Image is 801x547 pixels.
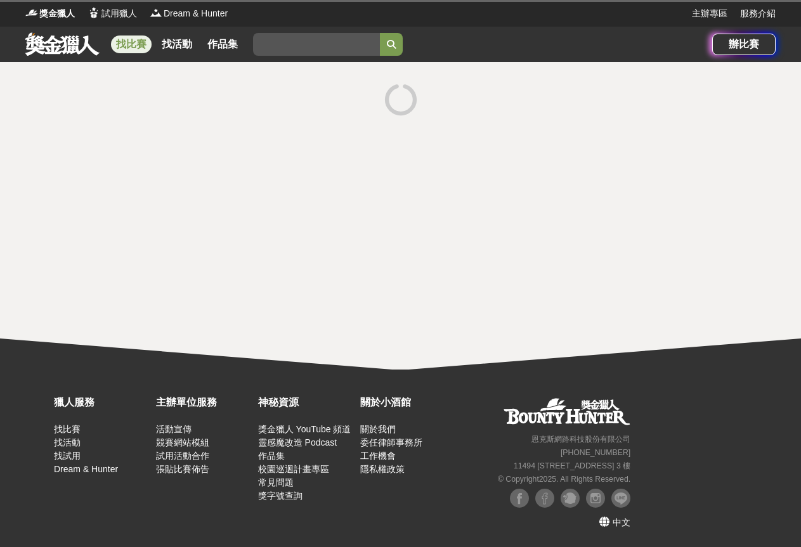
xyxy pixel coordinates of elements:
[54,464,118,474] a: Dream & Hunter
[611,489,630,508] img: LINE
[712,34,776,55] a: 辦比賽
[258,464,329,474] a: 校園巡迴計畫專區
[39,7,75,20] span: 獎金獵人
[156,395,252,410] div: 主辦單位服務
[740,7,776,20] a: 服務介紹
[25,7,75,20] a: Logo獎金獵人
[156,437,209,447] a: 競賽網站模組
[514,461,630,470] small: 11494 [STREET_ADDRESS] 3 樓
[54,424,81,434] a: 找比賽
[586,489,605,508] img: Instagram
[156,424,192,434] a: 活動宣傳
[258,395,354,410] div: 神秘資源
[613,517,630,527] span: 中文
[88,6,100,19] img: Logo
[156,464,209,474] a: 張貼比賽佈告
[360,395,456,410] div: 關於小酒館
[150,6,162,19] img: Logo
[360,437,422,447] a: 委任律師事務所
[88,7,137,20] a: Logo試用獵人
[202,35,243,53] a: 作品集
[101,7,137,20] span: 試用獵人
[25,6,38,19] img: Logo
[561,448,630,457] small: [PHONE_NUMBER]
[258,451,285,461] a: 作品集
[54,451,81,461] a: 找試用
[360,464,405,474] a: 隱私權政策
[360,451,396,461] a: 工作機會
[156,451,209,461] a: 試用活動合作
[360,424,396,434] a: 關於我們
[258,477,294,487] a: 常見問題
[111,35,152,53] a: 找比賽
[510,489,529,508] img: Facebook
[258,491,303,501] a: 獎字號查詢
[531,435,630,444] small: 恩克斯網路科技股份有限公司
[535,489,554,508] img: Facebook
[692,7,727,20] a: 主辦專區
[54,395,150,410] div: 獵人服務
[157,35,197,53] a: 找活動
[561,489,580,508] img: Plurk
[164,7,228,20] span: Dream & Hunter
[258,437,337,447] a: 靈感魔改造 Podcast
[498,475,630,484] small: © Copyright 2025 . All Rights Reserved.
[258,424,351,434] a: 獎金獵人 YouTube 頻道
[150,7,228,20] a: LogoDream & Hunter
[54,437,81,447] a: 找活動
